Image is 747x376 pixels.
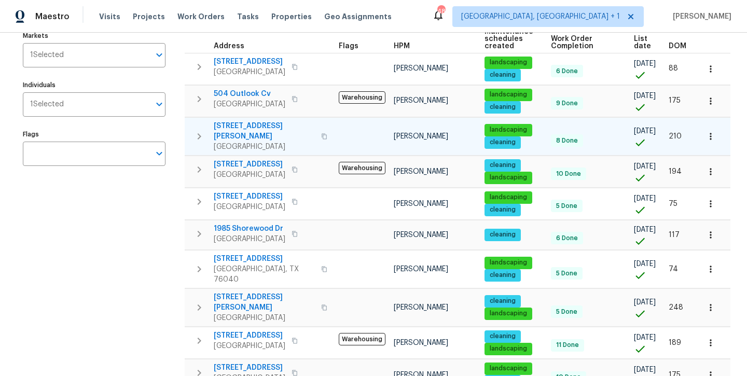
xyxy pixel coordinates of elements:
[214,57,285,67] span: [STREET_ADDRESS]
[394,168,448,175] span: [PERSON_NAME]
[152,146,167,161] button: Open
[552,99,582,108] span: 9 Done
[339,43,358,50] span: Flags
[486,103,520,112] span: cleaning
[552,202,582,211] span: 5 Done
[634,163,656,170] span: [DATE]
[177,11,225,22] span: Work Orders
[237,13,259,20] span: Tasks
[552,341,583,350] span: 11 Done
[669,11,731,22] span: [PERSON_NAME]
[486,126,531,134] span: landscaping
[437,6,445,17] div: 48
[152,48,167,62] button: Open
[394,43,410,50] span: HPM
[486,297,520,305] span: cleaning
[214,254,315,264] span: [STREET_ADDRESS]
[486,230,520,239] span: cleaning
[214,224,285,234] span: 1985 Shorewood Dr
[324,11,392,22] span: Geo Assignments
[339,162,385,174] span: Warehousing
[634,128,656,135] span: [DATE]
[30,51,64,60] span: 1 Selected
[486,332,520,341] span: cleaning
[339,91,385,104] span: Warehousing
[394,133,448,140] span: [PERSON_NAME]
[486,364,531,373] span: landscaping
[214,142,315,152] span: [GEOGRAPHIC_DATA]
[634,260,656,268] span: [DATE]
[214,43,244,50] span: Address
[214,341,285,351] span: [GEOGRAPHIC_DATA]
[551,35,616,50] span: Work Order Completion
[486,173,531,182] span: landscaping
[214,159,285,170] span: [STREET_ADDRESS]
[669,133,682,140] span: 210
[634,60,656,67] span: [DATE]
[486,161,520,170] span: cleaning
[552,269,582,278] span: 5 Done
[552,136,582,145] span: 8 Done
[23,33,165,39] label: Markets
[486,90,531,99] span: landscaping
[35,11,70,22] span: Maestro
[394,65,448,72] span: [PERSON_NAME]
[271,11,312,22] span: Properties
[214,121,315,142] span: [STREET_ADDRESS][PERSON_NAME]
[669,65,678,72] span: 88
[152,97,167,112] button: Open
[486,344,531,353] span: landscaping
[486,58,531,67] span: landscaping
[214,89,285,99] span: 504 Outlook Cv
[634,195,656,202] span: [DATE]
[486,138,520,147] span: cleaning
[394,231,448,239] span: [PERSON_NAME]
[486,71,520,79] span: cleaning
[214,99,285,109] span: [GEOGRAPHIC_DATA]
[634,299,656,306] span: [DATE]
[339,333,385,345] span: Warehousing
[214,292,315,313] span: [STREET_ADDRESS][PERSON_NAME]
[552,234,582,243] span: 6 Done
[214,67,285,77] span: [GEOGRAPHIC_DATA]
[99,11,120,22] span: Visits
[669,266,678,273] span: 74
[634,92,656,100] span: [DATE]
[669,304,683,311] span: 248
[214,330,285,341] span: [STREET_ADDRESS]
[214,264,315,285] span: [GEOGRAPHIC_DATA], TX 76040
[214,202,285,212] span: [GEOGRAPHIC_DATA]
[486,205,520,214] span: cleaning
[669,43,686,50] span: DOM
[634,35,651,50] span: List date
[486,271,520,280] span: cleaning
[214,313,315,323] span: [GEOGRAPHIC_DATA]
[214,234,285,244] span: [GEOGRAPHIC_DATA]
[23,82,165,88] label: Individuals
[552,67,582,76] span: 6 Done
[552,170,585,178] span: 10 Done
[23,131,165,137] label: Flags
[394,304,448,311] span: [PERSON_NAME]
[394,339,448,346] span: [PERSON_NAME]
[394,97,448,104] span: [PERSON_NAME]
[214,363,285,373] span: [STREET_ADDRESS]
[634,334,656,341] span: [DATE]
[394,266,448,273] span: [PERSON_NAME]
[133,11,165,22] span: Projects
[669,97,681,104] span: 175
[634,226,656,233] span: [DATE]
[214,191,285,202] span: [STREET_ADDRESS]
[634,366,656,373] span: [DATE]
[214,170,285,180] span: [GEOGRAPHIC_DATA]
[485,28,533,50] span: Maintenance schedules created
[394,200,448,207] span: [PERSON_NAME]
[552,308,582,316] span: 5 Done
[486,193,531,202] span: landscaping
[669,339,681,346] span: 189
[669,168,682,175] span: 194
[486,258,531,267] span: landscaping
[669,231,680,239] span: 117
[486,309,531,318] span: landscaping
[461,11,620,22] span: [GEOGRAPHIC_DATA], [GEOGRAPHIC_DATA] + 1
